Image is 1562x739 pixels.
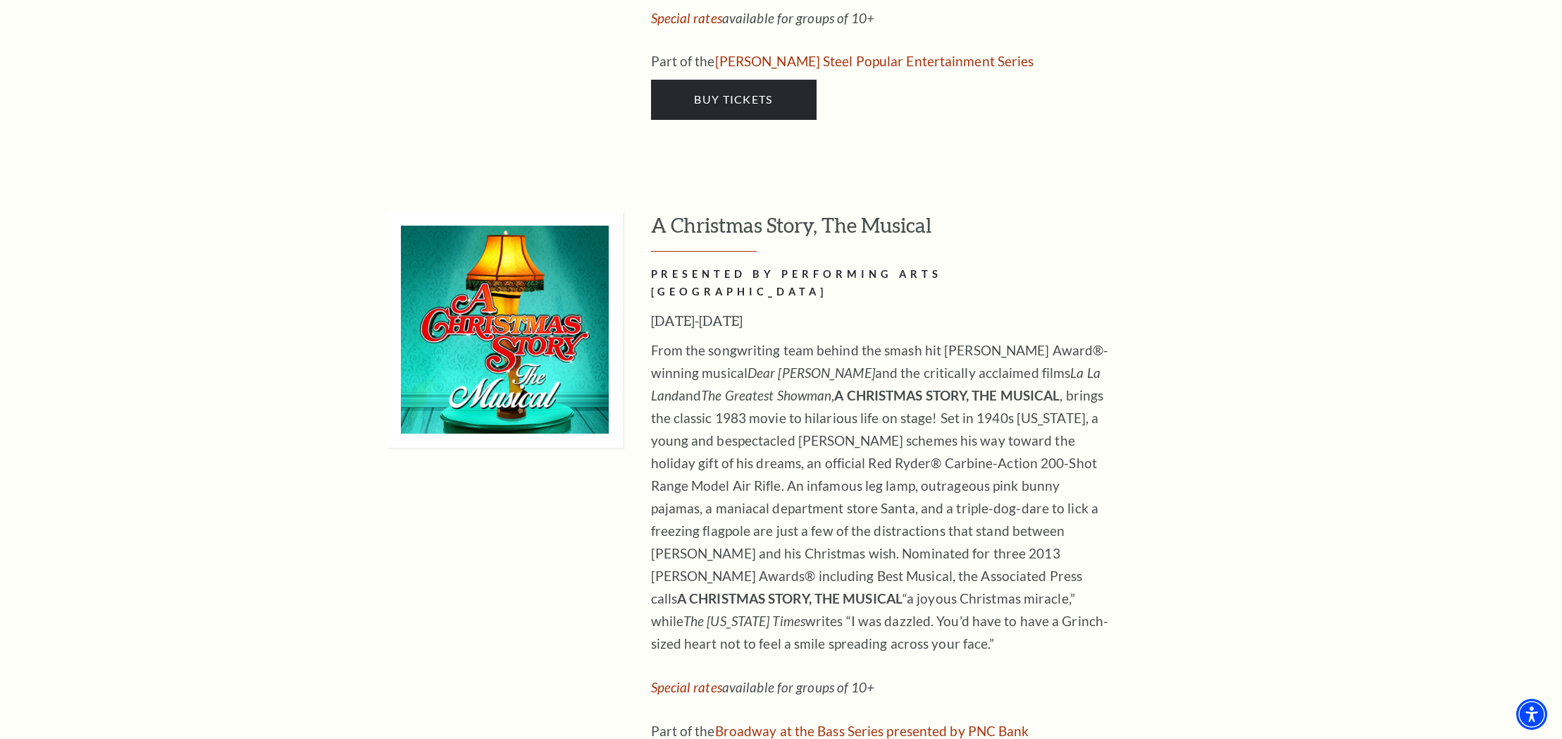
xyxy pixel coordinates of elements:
h3: [DATE]-[DATE] [651,310,1109,332]
h3: A Christmas Story, The Musical [651,212,1218,252]
p: Part of the [651,50,1109,73]
span: Buy Tickets [694,92,772,106]
strong: A CHRISTMAS STORY, THE MUSICAL [677,590,903,606]
img: A Christmas Story, The Musical [387,212,623,448]
strong: A CHRISTMAS STORY, THE MUSICAL [834,387,1060,403]
em: available for groups of 10+ [651,679,875,695]
div: Accessibility Menu [1516,699,1547,730]
em: available for groups of 10+ [651,10,875,26]
a: Buy Tickets [651,80,817,119]
h2: PRESENTED BY PERFORMING ARTS [GEOGRAPHIC_DATA] [651,266,1109,301]
p: From the songwriting team behind the smash hit [PERSON_NAME] Award®-winning musical and the criti... [651,339,1109,655]
a: Special rates [651,679,722,695]
a: Broadway at the Bass Series presented by PNC Bank [715,723,1029,739]
a: Irwin Steel Popular Entertainment Series - open in a new tab [715,53,1034,69]
em: The Greatest Showman [701,387,831,403]
em: The [US_STATE] Times [683,613,805,629]
em: Dear [PERSON_NAME] [748,365,875,381]
a: Special rates [651,10,722,26]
